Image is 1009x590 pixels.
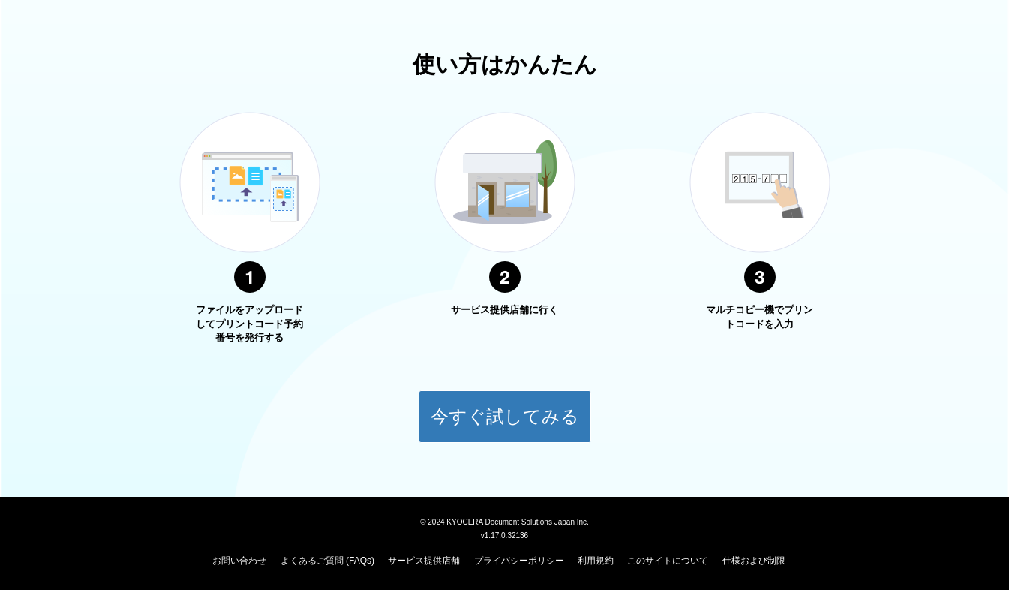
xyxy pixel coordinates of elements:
span: v1.17.0.32136 [481,531,528,540]
p: ファイルをアップロードしてプリントコード予約番号を発行する [194,303,306,345]
button: 今すぐ試してみる [419,390,591,443]
a: よくあるご質問 (FAQs) [281,555,374,566]
a: お問い合わせ [212,555,266,566]
p: マルチコピー機でプリントコードを入力 [704,303,816,331]
span: © 2024 KYOCERA Document Solutions Japan Inc. [420,516,589,526]
a: このサイトについて [627,555,708,566]
a: 仕様および制限 [722,555,785,566]
p: サービス提供店舗に行く [449,303,561,318]
a: サービス提供店舗 [388,555,460,566]
a: プライバシーポリシー [474,555,564,566]
a: 利用規約 [578,555,614,566]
